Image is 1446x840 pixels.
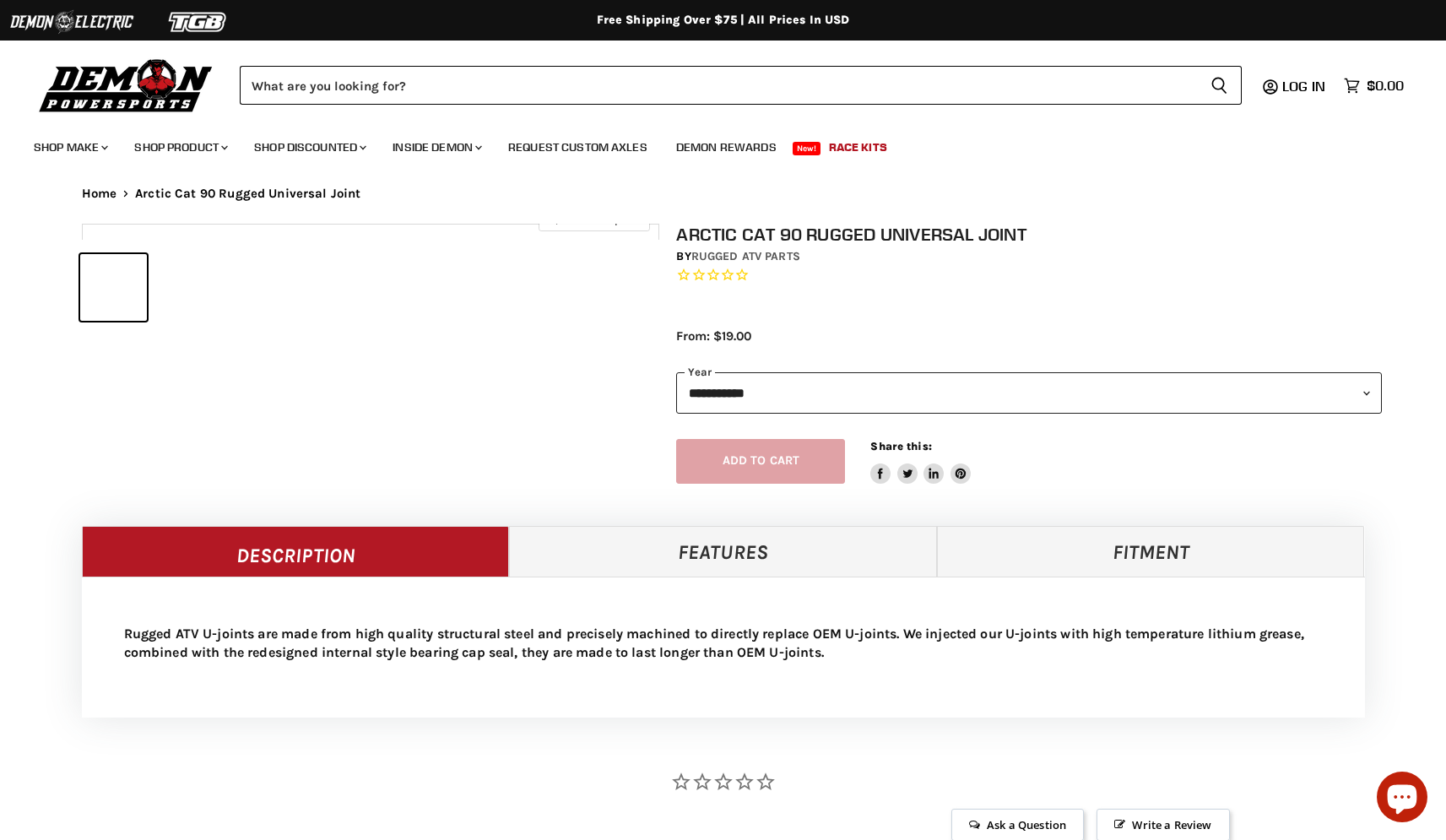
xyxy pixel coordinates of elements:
[34,55,219,115] img: Demon Powersports
[870,439,971,484] aside: Share this:
[135,187,360,201] span: Arctic Cat 90 Rugged Universal Joint
[80,254,147,321] button: IMAGE thumbnail
[1275,79,1335,94] a: Log in
[937,526,1365,577] a: Fitment
[135,6,262,38] img: TGB Logo 2
[663,130,789,165] a: Demon Rewards
[691,249,800,263] a: Rugged ATV Parts
[240,66,1197,105] input: Search
[1197,66,1242,105] button: Search
[82,526,510,577] a: Description
[122,130,238,165] a: Shop Product
[547,213,641,225] span: Click to expand
[1335,73,1412,98] a: $0.00
[676,267,1382,285] span: Rated 0.0 out of 5 stars 0 reviews
[48,187,1399,201] nav: Breadcrumbs
[1372,772,1432,826] inbox-online-store-chat: Shopify online store chat
[380,130,492,165] a: Inside Demon
[816,130,900,165] a: Race Kits
[509,526,937,577] a: Features
[1282,78,1325,95] span: Log in
[8,6,135,38] img: Demon Electric Logo 2
[82,187,117,201] a: Home
[240,66,1242,105] form: Product
[496,130,660,165] a: Request Custom Axles
[676,247,1382,266] div: by
[676,372,1382,414] select: year
[793,142,821,155] span: New!
[48,13,1399,28] div: Free Shipping Over $75 | All Prices In USD
[870,440,931,453] span: Share this:
[676,328,751,344] span: From: $19.00
[1367,78,1404,94] span: $0.00
[124,625,1323,662] p: Rugged ATV U-joints are made from high quality structural steel and precisely machined to directl...
[21,123,1400,165] ul: Main menu
[21,130,118,165] a: Shop Make
[676,224,1382,245] h1: Arctic Cat 90 Rugged Universal Joint
[241,130,376,165] a: Shop Discounted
